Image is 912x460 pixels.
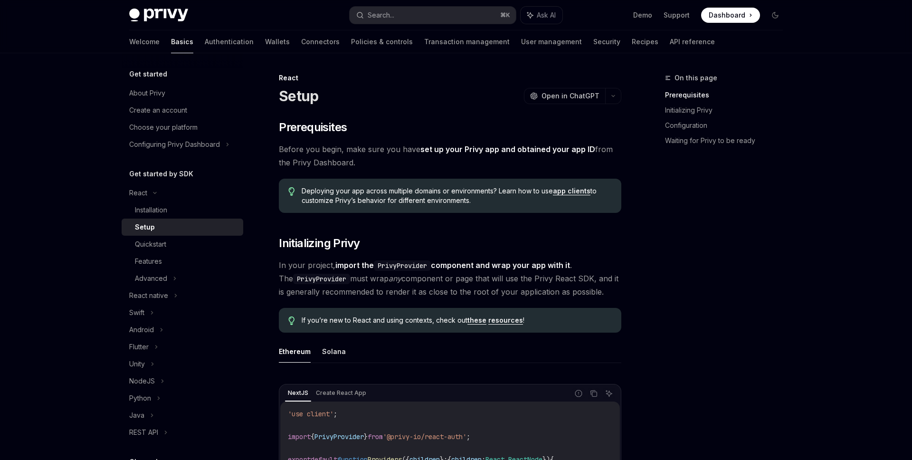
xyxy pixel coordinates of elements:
a: Waiting for Privy to be ready [665,133,790,148]
button: Search...⌘K [350,7,516,24]
a: Wallets [265,30,290,53]
span: Open in ChatGPT [541,91,599,101]
div: NextJS [285,387,311,399]
span: { [311,432,314,441]
div: Advanced [135,273,167,284]
div: Create an account [129,105,187,116]
span: 'use client' [288,410,333,418]
a: Installation [122,201,243,219]
button: Ask AI [521,7,562,24]
div: Python [129,393,151,404]
div: REST API [129,427,158,438]
div: NodeJS [129,375,155,387]
span: Before you begin, make sure you have from the Privy Dashboard. [279,143,621,169]
div: Swift [129,307,144,318]
a: Choose your platform [122,119,243,136]
div: React native [129,290,168,301]
h1: Setup [279,87,318,105]
span: In your project, . The must wrap component or page that will use the Privy React SDK, and it is g... [279,259,621,298]
a: Quickstart [122,236,243,253]
div: Create React App [313,387,369,399]
span: Dashboard [709,10,745,20]
svg: Tip [288,187,295,196]
span: Initializing Privy [279,236,360,251]
a: Connectors [301,30,340,53]
span: ⌘ K [500,11,510,19]
em: any [389,274,401,283]
a: Prerequisites [665,87,790,103]
button: Toggle dark mode [768,8,783,23]
a: User management [521,30,582,53]
a: Initializing Privy [665,103,790,118]
span: import [288,432,311,441]
a: Security [593,30,620,53]
div: Configuring Privy Dashboard [129,139,220,150]
span: Prerequisites [279,120,347,135]
div: Features [135,256,162,267]
span: PrivyProvider [314,432,364,441]
div: Installation [135,204,167,216]
a: Support [664,10,690,20]
div: Android [129,324,154,335]
div: Setup [135,221,155,233]
code: PrivyProvider [374,260,431,271]
a: Configuration [665,118,790,133]
div: Quickstart [135,239,166,250]
button: Ethereum [279,340,311,363]
a: Recipes [632,30,658,53]
span: On this page [674,72,717,84]
a: Policies & controls [351,30,413,53]
h5: Get started by SDK [129,168,193,180]
a: Transaction management [424,30,510,53]
strong: import the component and wrap your app with it [335,260,570,270]
span: '@privy-io/react-auth' [383,432,466,441]
a: API reference [670,30,715,53]
a: Authentication [205,30,254,53]
code: PrivyProvider [293,274,350,284]
button: Open in ChatGPT [524,88,605,104]
a: Basics [171,30,193,53]
button: Copy the contents from the code block [588,387,600,400]
a: Demo [633,10,652,20]
a: Welcome [129,30,160,53]
span: Deploying your app across multiple domains or environments? Learn how to use to customize Privy’s... [302,186,612,205]
img: dark logo [129,9,188,22]
a: these [467,316,486,325]
a: Features [122,253,243,270]
span: from [368,432,383,441]
span: } [364,432,368,441]
a: Dashboard [701,8,760,23]
div: About Privy [129,87,165,99]
button: Report incorrect code [572,387,585,400]
span: ; [466,432,470,441]
a: Setup [122,219,243,236]
span: If you’re new to React and using contexts, check out ! [302,316,612,325]
button: Solana [322,340,346,363]
div: React [129,187,147,199]
div: Choose your platform [129,122,198,133]
div: Unity [129,358,145,370]
a: set up your Privy app and obtained your app ID [420,144,595,154]
a: app clients [553,187,590,195]
h5: Get started [129,68,167,80]
div: Flutter [129,341,149,353]
div: Java [129,410,144,421]
a: resources [488,316,523,325]
div: React [279,73,621,83]
button: Ask AI [603,387,615,400]
div: Search... [368,10,394,21]
a: About Privy [122,85,243,102]
a: Create an account [122,102,243,119]
span: ; [333,410,337,418]
span: Ask AI [537,10,556,20]
svg: Tip [288,316,295,325]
